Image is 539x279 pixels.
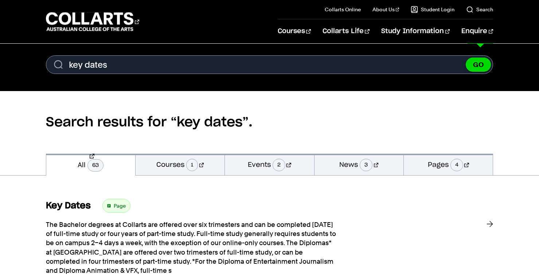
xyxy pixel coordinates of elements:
div: Go to homepage [46,11,139,32]
a: All63 [46,154,135,176]
a: Courses [278,19,311,43]
a: News3 [315,154,403,175]
a: Study Information [381,19,450,43]
p: The Bachelor degrees at Collarts are offered over six trimesters and can be completed [DATE] of f... [46,220,337,275]
form: Search [46,55,493,74]
span: 63 [87,159,103,172]
span: Page [114,201,126,211]
a: Courses1 [136,154,224,175]
a: Enquire [461,19,493,43]
a: Pages4 [404,154,493,175]
input: Enter Search Term [46,55,493,74]
span: 4 [450,159,463,171]
a: Collarts Online [325,6,361,13]
a: About Us [372,6,399,13]
a: Events2 [225,154,314,175]
span: 3 [360,159,372,171]
button: GO [466,58,491,72]
a: Search [466,6,493,13]
a: Collarts Life [323,19,370,43]
a: Student Login [411,6,454,13]
strong: Key Dates [46,201,91,210]
span: 1 [186,159,198,171]
span: 2 [273,159,285,171]
h2: Search results for “key dates”. [46,91,493,154]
